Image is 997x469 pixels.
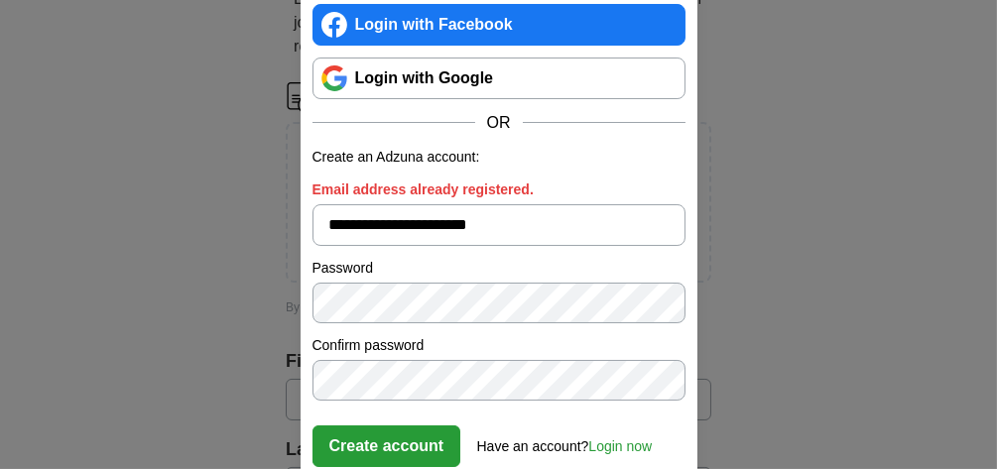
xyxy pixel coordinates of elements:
label: Email address already registered. [312,179,685,200]
button: Create account [312,425,461,467]
span: OR [475,111,523,135]
p: Create an Adzuna account: [312,147,685,168]
div: Have an account? [477,424,653,457]
a: Login now [588,438,652,454]
label: Password [312,258,685,279]
a: Login with Google [312,58,685,99]
label: Confirm password [312,335,685,356]
a: Login with Facebook [312,4,685,46]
